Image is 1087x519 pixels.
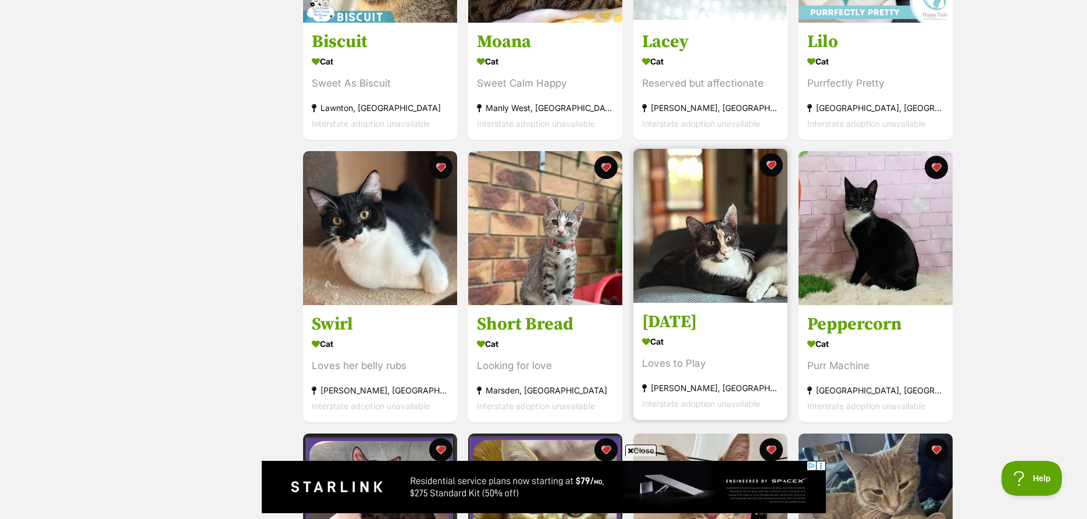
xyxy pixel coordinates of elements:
[468,151,622,305] img: Short Bread
[807,119,925,128] span: Interstate adoption unavailable
[799,22,953,140] a: Lilo Cat Purrfectly Pretty [GEOGRAPHIC_DATA], [GEOGRAPHIC_DATA] Interstate adoption unavailable f...
[760,438,783,461] button: favourite
[312,313,448,335] h3: Swirl
[925,156,948,179] button: favourite
[642,311,779,333] h3: [DATE]
[312,335,448,352] div: Cat
[468,305,622,423] a: Short Bread Cat Looking for love Marsden, [GEOGRAPHIC_DATA] Interstate adoption unavailable favou...
[807,76,944,91] div: Purrfectly Pretty
[303,22,457,140] a: Biscuit Cat Sweet As Biscuit Lawnton, [GEOGRAPHIC_DATA] Interstate adoption unavailable favourite
[642,31,779,53] h3: Lacey
[312,382,448,398] div: [PERSON_NAME], [GEOGRAPHIC_DATA]
[799,305,953,423] a: Peppercorn Cat Purr Machine [GEOGRAPHIC_DATA], [GEOGRAPHIC_DATA] Interstate adoption unavailable ...
[468,22,622,140] a: Moana Cat Sweet Calm Happy Manly West, [GEOGRAPHIC_DATA] Interstate adoption unavailable favourite
[303,151,457,305] img: Swirl
[594,438,618,461] button: favourite
[429,438,452,461] button: favourite
[477,401,595,411] span: Interstate adoption unavailable
[633,302,787,420] a: [DATE] Cat Loves to Play [PERSON_NAME], [GEOGRAPHIC_DATA] Interstate adoption unavailable favourite
[262,461,826,513] iframe: Advertisement
[633,22,787,140] a: Lacey Cat Reserved but affectionate [PERSON_NAME], [GEOGRAPHIC_DATA] Interstate adoption unavaila...
[807,401,925,411] span: Interstate adoption unavailable
[477,335,614,352] div: Cat
[312,76,448,91] div: Sweet As Biscuit
[477,31,614,53] h3: Moana
[642,76,779,91] div: Reserved but affectionate
[477,53,614,70] div: Cat
[477,76,614,91] div: Sweet Calm Happy
[642,53,779,70] div: Cat
[312,31,448,53] h3: Biscuit
[642,333,779,350] div: Cat
[807,382,944,398] div: [GEOGRAPHIC_DATA], [GEOGRAPHIC_DATA]
[477,382,614,398] div: Marsden, [GEOGRAPHIC_DATA]
[925,438,948,461] button: favourite
[799,151,953,305] img: Peppercorn
[807,358,944,374] div: Purr Machine
[807,335,944,352] div: Cat
[1002,461,1064,496] iframe: Help Scout Beacon - Open
[807,31,944,53] h3: Lilo
[312,53,448,70] div: Cat
[807,100,944,116] div: [GEOGRAPHIC_DATA], [GEOGRAPHIC_DATA]
[312,119,430,128] span: Interstate adoption unavailable
[477,119,595,128] span: Interstate adoption unavailable
[312,100,448,116] div: Lawnton, [GEOGRAPHIC_DATA]
[642,100,779,116] div: [PERSON_NAME], [GEOGRAPHIC_DATA]
[633,149,787,303] img: Noël
[477,313,614,335] h3: Short Bread
[642,399,760,409] span: Interstate adoption unavailable
[642,119,760,128] span: Interstate adoption unavailable
[594,156,618,179] button: favourite
[477,100,614,116] div: Manly West, [GEOGRAPHIC_DATA]
[642,356,779,371] div: Loves to Play
[303,305,457,423] a: Swirl Cat Loves her belly rubs [PERSON_NAME], [GEOGRAPHIC_DATA] Interstate adoption unavailable f...
[807,313,944,335] h3: Peppercorn
[312,401,430,411] span: Interstate adoption unavailable
[625,445,657,456] span: Close
[760,153,783,177] button: favourite
[477,358,614,374] div: Looking for love
[807,53,944,70] div: Cat
[642,380,779,396] div: [PERSON_NAME], [GEOGRAPHIC_DATA]
[429,156,452,179] button: favourite
[312,358,448,374] div: Loves her belly rubs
